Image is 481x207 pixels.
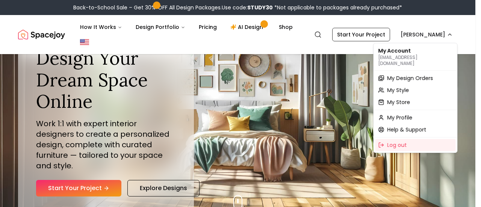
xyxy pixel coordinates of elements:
a: My Style [375,84,455,96]
span: My Store [387,98,410,106]
a: Help & Support [375,124,455,136]
span: My Design Orders [387,74,433,82]
a: My Store [375,96,455,108]
span: Log out [387,141,407,149]
span: My Style [387,86,409,94]
span: Help & Support [387,126,426,133]
a: My Design Orders [375,72,455,84]
p: [EMAIL_ADDRESS][DOMAIN_NAME] [378,54,452,66]
a: My Profile [375,112,455,124]
span: My Profile [387,114,412,121]
div: [PERSON_NAME] [373,43,457,153]
div: My Account [375,45,455,69]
